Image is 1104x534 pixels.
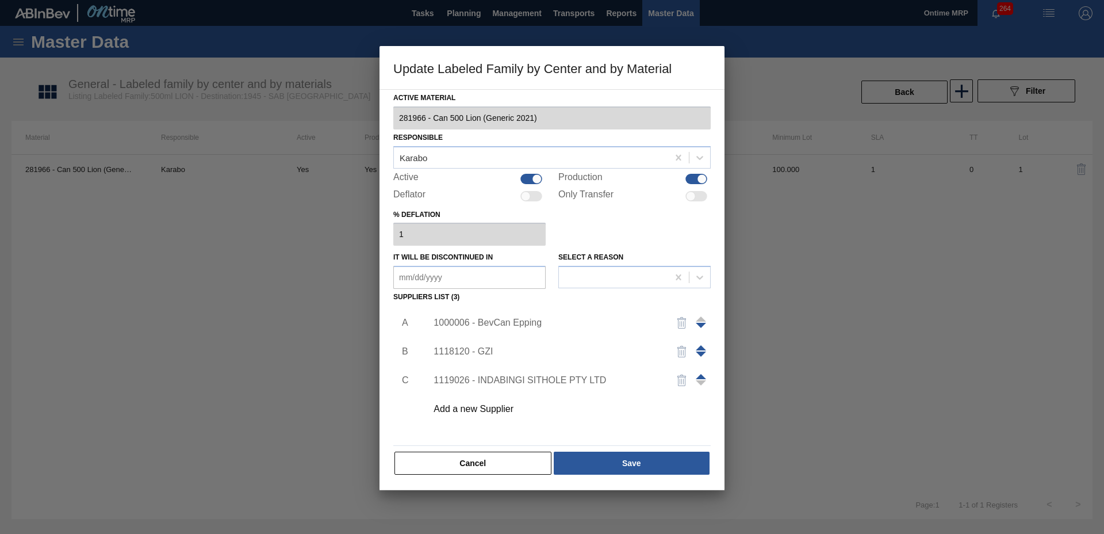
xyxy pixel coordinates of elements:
div: Karabo [400,152,427,162]
label: Active [393,172,419,186]
div: Add a new Supplier [434,404,659,414]
img: delete-icon [675,316,689,330]
input: mm/dd/yyyy [393,266,546,289]
li: B [393,337,411,366]
button: Cancel [394,452,551,475]
label: % deflation [393,207,546,223]
label: Responsible [393,133,443,142]
button: delete-icon [668,367,696,394]
img: delete-icon [675,373,689,387]
button: delete-icon [668,309,696,337]
label: Active Material [393,90,711,106]
h3: Update Labeled Family by Center and by Material [379,46,724,90]
label: Select a reason [558,253,623,261]
label: Deflator [393,189,425,203]
span: Move up [696,352,706,357]
span: Move up [696,345,706,350]
label: It will be discontinued in [393,253,493,261]
span: Move up [696,374,706,379]
li: C [393,366,411,395]
li: A [393,308,411,337]
div: 1000006 - BevCan Epping [434,318,659,328]
label: Production [558,172,603,186]
label: Suppliers list (3) [393,293,459,301]
button: delete-icon [668,338,696,365]
label: Only Transfer [558,189,614,203]
span: Move up [696,323,706,328]
img: delete-icon [675,345,689,358]
div: 1118120 - GZI [434,346,659,357]
div: 1119026 - INDABINGI SITHOLE PTY LTD [434,375,659,386]
button: Save [554,452,710,475]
